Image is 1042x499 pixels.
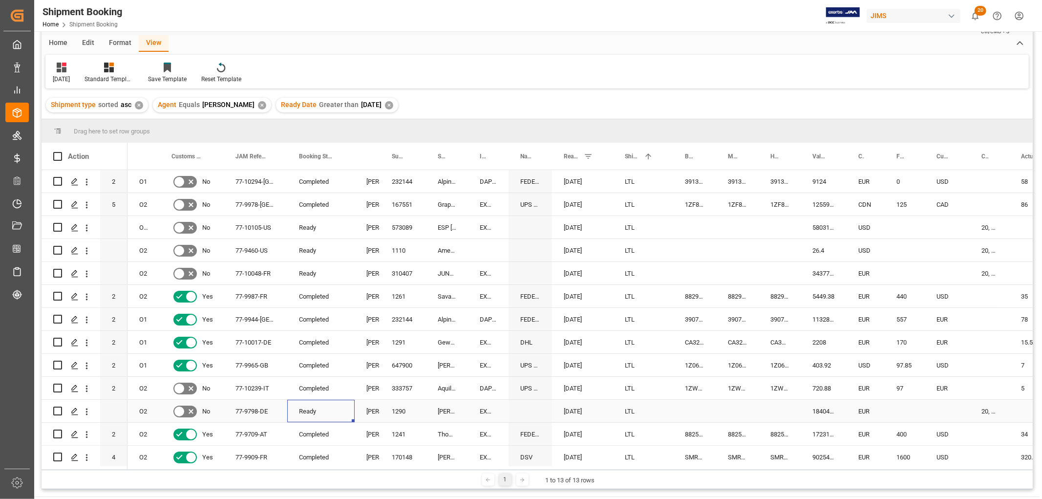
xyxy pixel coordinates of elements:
div: 11328.72 [801,308,847,330]
div: 1 [499,474,511,486]
div: Ready [299,217,343,239]
div: 97 [885,377,925,399]
div: Standard Templates [85,75,133,84]
div: 2 [100,331,128,353]
div: Home [42,35,75,52]
div: EXW [PERSON_NAME] et Cuire Cedex FR [468,285,509,307]
div: ✕ [135,101,143,109]
div: 77-9978-[GEOGRAPHIC_DATA] [224,193,287,216]
span: Yes [202,446,213,469]
div: CA322024571DE [716,331,759,353]
div: 333757 [380,377,426,399]
div: LTL [625,171,661,193]
div: ESP [GEOGRAPHIC_DATA] [426,216,468,239]
span: No [202,400,210,423]
div: CA322024571DE [673,331,716,353]
span: Currency (freight quote) [936,153,949,160]
div: 310407 [380,262,426,284]
div: View [139,35,169,52]
span: Customs documents sent to broker [171,153,203,160]
span: No [202,194,210,216]
div: 77-10017-DE [224,331,287,353]
div: [PERSON_NAME] [366,377,368,400]
span: Name of the Carrier/Forwarder [520,153,532,160]
div: [DATE] [552,216,613,239]
span: Supplier Number [392,153,405,160]
span: Ready Date [564,153,580,160]
div: [PERSON_NAME] [366,331,368,354]
div: Save Template [148,75,187,84]
div: [PERSON_NAME] [366,285,368,308]
div: Completed [299,423,343,446]
div: 2 [100,285,128,307]
div: EUR [925,377,970,399]
div: Aquila Corde Armoniche Srl [426,377,468,399]
div: DAP Baie d'urfe [468,170,509,193]
div: EXW Adorf [468,331,509,353]
span: Shipment type [625,153,640,160]
span: Yes [202,285,213,308]
div: 97.85 [885,354,925,376]
span: No [202,239,210,262]
div: Completed [299,446,343,469]
div: 882589179485 [716,423,759,445]
div: O2 [128,193,160,216]
span: [PERSON_NAME] [202,101,255,108]
span: Ready Date [281,101,317,108]
div: 170 [885,331,925,353]
span: Yes [202,331,213,354]
div: [DATE] [552,193,613,216]
div: 2 [100,308,128,330]
div: [DATE] [53,75,70,84]
div: EXW Bormes-les-Mimos [468,446,509,468]
div: Completed [299,354,343,377]
div: 2 [100,423,128,445]
div: 1600 [885,446,925,468]
div: 882999111366 [673,285,716,307]
div: 20, 40, 40HQ, 45, 53 [970,216,1009,239]
div: Edit [75,35,102,52]
div: DAP Baie d'urfe [468,308,509,330]
span: Yes [202,308,213,331]
span: [DATE] [361,101,382,108]
span: sorted [98,101,118,108]
div: JUNO ([PERSON_NAME]) [426,262,468,284]
div: EUR [925,331,970,353]
div: SMRS0028467 [759,446,801,468]
div: EUR [847,400,885,422]
div: USD [847,239,885,261]
div: 0 [885,170,925,193]
div: Action [68,152,89,161]
div: EXW Bormes-les-Mimosas FR [468,262,509,284]
div: 1291 [380,331,426,353]
div: 12559.78 [801,193,847,216]
div: LTL [625,262,661,285]
button: Help Center [986,5,1008,27]
div: 573089 [380,216,426,239]
div: Reset Template [201,75,241,84]
div: 1261 [380,285,426,307]
div: [DATE] [552,170,613,193]
div: Press SPACE to select this row. [42,285,128,308]
div: EXW Vienna AT [468,423,509,445]
div: 20, 40, 40HQ, 45, 53 [970,400,1009,422]
div: 77-9987-FR [224,285,287,307]
div: Press SPACE to select this row. [42,423,128,446]
div: Completed [299,194,343,216]
div: [DATE] [552,377,613,399]
div: DAP [GEOGRAPHIC_DATA] IT [468,377,509,399]
div: 77-9709-AT [224,423,287,445]
div: 2208 [801,331,847,353]
div: Alpine Hearing Protection [426,308,468,330]
div: [PERSON_NAME] [366,171,368,193]
div: LTL [625,217,661,239]
div: FEDEX INTERNATIONAL ECONOMY [509,308,552,330]
div: 2 [100,170,128,193]
div: FEDEX INTERNATIONAL ECONOMY [509,285,552,307]
div: USD [847,216,885,239]
span: No [202,171,210,193]
div: 58031.717 [801,216,847,239]
div: LTL [625,308,661,331]
div: [DATE] [552,262,613,284]
span: No [202,377,210,400]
